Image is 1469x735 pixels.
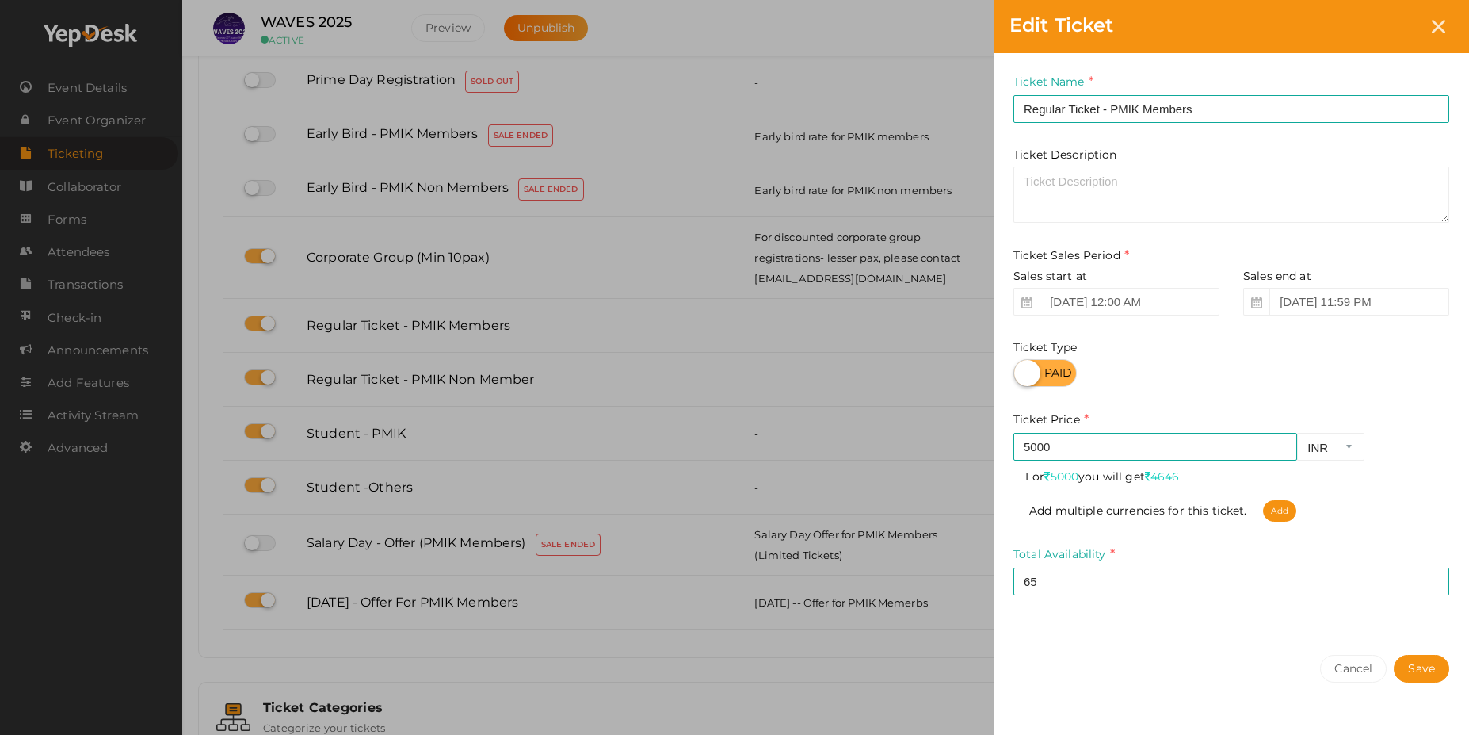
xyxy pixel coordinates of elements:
input: Availability [1013,568,1449,595]
label: Ticket Type [1013,339,1078,355]
label: Sales end at [1243,268,1311,284]
label: Ticket Name [1013,73,1093,91]
span: Add multiple currencies for this ticket. [1029,503,1296,518]
span: 5000 [1044,469,1078,484]
span: 4646 [1145,469,1180,484]
input: Ticket Name [1013,95,1449,123]
button: Save [1394,655,1449,683]
label: Ticket Sales Period [1013,247,1129,265]
span: Add [1263,500,1296,522]
label: Ticket Price [1013,411,1089,429]
span: For you will get [1025,461,1437,484]
button: Cancel [1320,655,1387,683]
label: Sales start at [1013,268,1087,284]
label: Ticket Description [1013,147,1117,163]
input: Amount [1013,433,1297,461]
label: Total Availability [1013,546,1115,564]
span: Edit Ticket [1009,13,1114,36]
